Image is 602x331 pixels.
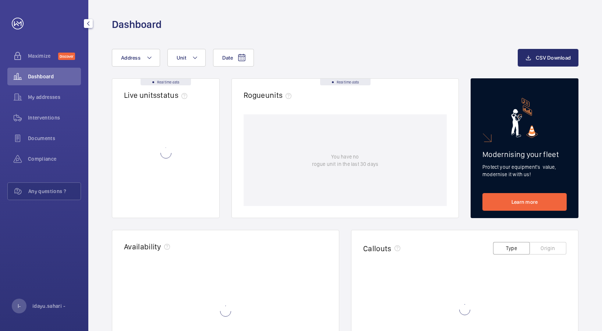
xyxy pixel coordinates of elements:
[493,242,530,255] button: Type
[58,53,75,60] span: Discover
[112,49,160,67] button: Address
[121,55,141,61] span: Address
[32,302,65,310] p: idayu.sahari -
[536,55,571,61] span: CSV Download
[28,52,58,60] span: Maximize
[482,163,567,178] p: Protect your equipment's value, modernise it with us!
[28,114,81,121] span: Interventions
[177,55,186,61] span: Unit
[518,49,578,67] button: CSV Download
[213,49,254,67] button: Date
[320,79,371,85] div: Real time data
[312,153,378,168] p: You have no rogue unit in the last 30 days
[482,193,567,211] a: Learn more
[141,79,191,85] div: Real time data
[124,90,190,100] h2: Live units
[28,93,81,101] span: My addresses
[124,242,161,251] h2: Availability
[28,135,81,142] span: Documents
[28,188,81,195] span: Any questions ?
[244,90,294,100] h2: Rogue
[28,73,81,80] span: Dashboard
[511,98,538,138] img: marketing-card.svg
[167,49,206,67] button: Unit
[222,55,233,61] span: Date
[482,150,567,159] h2: Modernising your fleet
[530,242,566,255] button: Origin
[265,90,295,100] span: units
[157,90,190,100] span: status
[28,155,81,163] span: Compliance
[18,302,21,310] p: I-
[363,244,392,253] h2: Callouts
[112,18,162,31] h1: Dashboard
